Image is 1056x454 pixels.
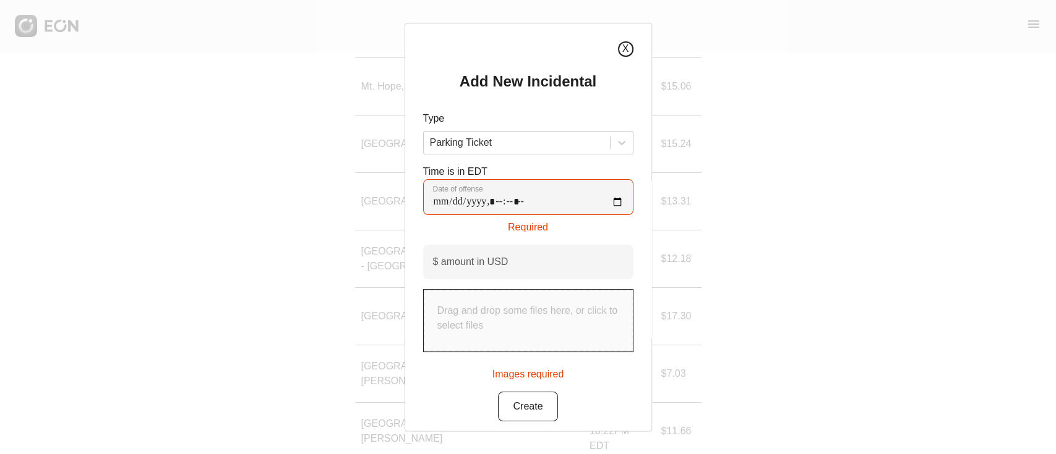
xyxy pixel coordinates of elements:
button: Create [498,392,557,421]
div: Required [423,215,633,235]
label: $ amount in USD [433,254,509,269]
div: Images required [492,362,564,382]
p: Type [423,111,633,126]
p: Drag and drop some files here, or click to select files [437,303,619,333]
button: X [618,41,633,57]
div: Time is in EDT [423,164,633,235]
label: Date of offense [433,184,483,194]
h2: Add New Incidental [460,72,596,91]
